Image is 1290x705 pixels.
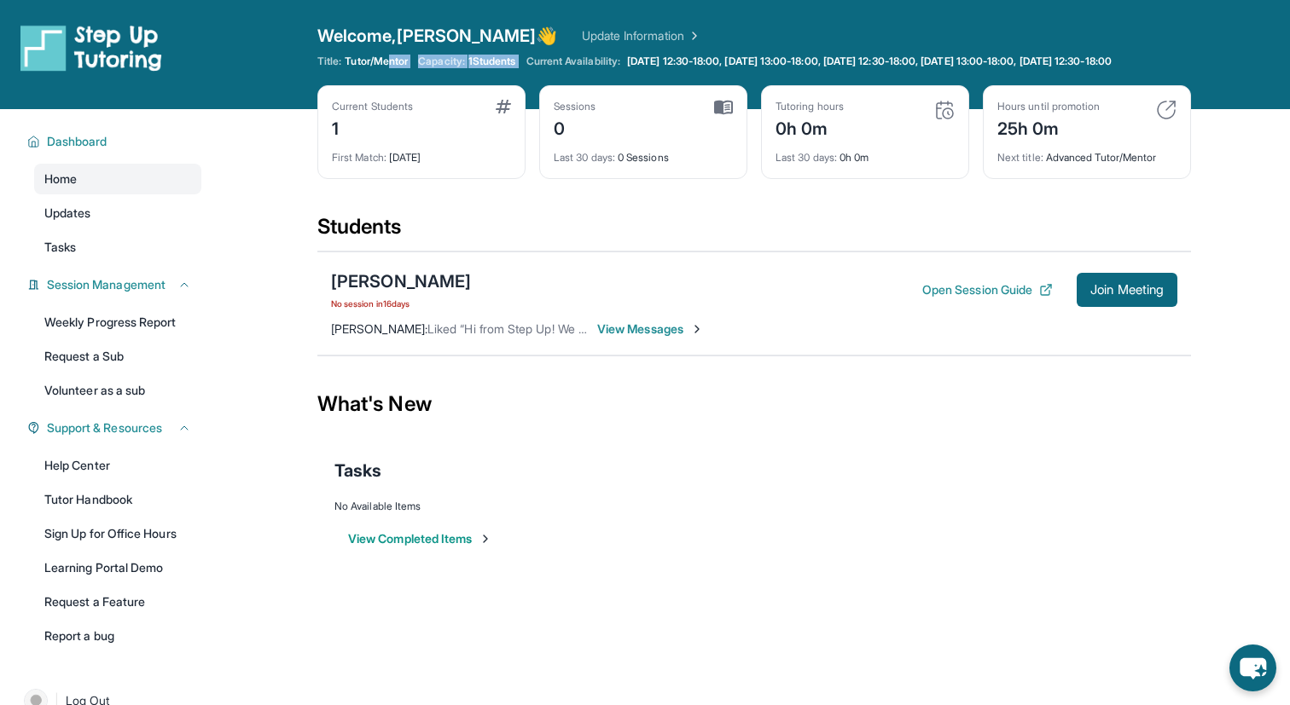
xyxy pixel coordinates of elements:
button: Support & Resources [40,419,191,436]
span: Home [44,170,77,188]
img: Chevron-Right [690,322,704,336]
a: Request a Feature [34,587,201,617]
a: Request a Sub [34,341,201,372]
span: Dashboard [47,133,107,150]
button: Session Management [40,276,191,293]
span: Tasks [44,239,76,256]
img: card [714,100,733,115]
a: Tasks [34,232,201,263]
span: Last 30 days : [776,151,837,164]
span: Updates [44,205,91,222]
span: Tasks [334,459,381,483]
a: Updates [34,198,201,228]
span: Welcome, [PERSON_NAME] 👋 [317,24,558,48]
span: No session in 16 days [331,297,471,310]
a: Help Center [34,450,201,481]
div: No Available Items [334,500,1174,513]
div: [DATE] [332,141,511,165]
div: Sessions [554,100,596,113]
div: Advanced Tutor/Mentor [997,141,1177,165]
div: Students [317,213,1191,251]
img: Chevron Right [684,27,701,44]
span: Capacity: [418,55,465,68]
div: 0h 0m [776,113,844,141]
button: chat-button [1229,644,1276,691]
button: Open Session Guide [922,281,1053,298]
img: logo [20,24,162,72]
button: View Completed Items [348,530,492,547]
img: card [1156,100,1177,120]
div: 0h 0m [776,141,955,165]
div: 1 [332,113,413,141]
div: [PERSON_NAME] [331,269,471,293]
span: 1 Students [468,55,516,68]
div: 0 Sessions [554,141,733,165]
span: First Match : [332,151,386,164]
button: Join Meeting [1077,273,1177,307]
span: Title: [317,55,341,68]
a: Sign Up for Office Hours [34,518,201,549]
div: Hours until promotion [997,100,1100,113]
img: card [496,100,511,113]
button: Dashboard [40,133,191,150]
img: card [934,100,955,120]
a: Tutor Handbook [34,484,201,515]
span: Session Management [47,276,166,293]
div: What's New [317,367,1191,442]
a: Learning Portal Demo [34,552,201,583]
span: View Messages [597,321,704,338]
a: Volunteer as a sub [34,375,201,406]
div: 25h 0m [997,113,1100,141]
span: [DATE] 12:30-18:00, [DATE] 13:00-18:00, [DATE] 12:30-18:00, [DATE] 13:00-18:00, [DATE] 12:30-18:00 [627,55,1112,68]
a: [DATE] 12:30-18:00, [DATE] 13:00-18:00, [DATE] 12:30-18:00, [DATE] 13:00-18:00, [DATE] 12:30-18:00 [624,55,1115,68]
a: Weekly Progress Report [34,307,201,338]
span: Join Meeting [1090,285,1164,295]
span: Last 30 days : [554,151,615,164]
span: [PERSON_NAME] : [331,321,427,336]
a: Report a bug [34,621,201,651]
a: Update Information [582,27,701,44]
div: 0 [554,113,596,141]
div: Tutoring hours [776,100,844,113]
span: Current Availability: [526,55,620,68]
span: Next title : [997,151,1043,164]
span: Support & Resources [47,419,162,436]
span: Tutor/Mentor [345,55,408,68]
div: Current Students [332,100,413,113]
a: Home [34,164,201,194]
